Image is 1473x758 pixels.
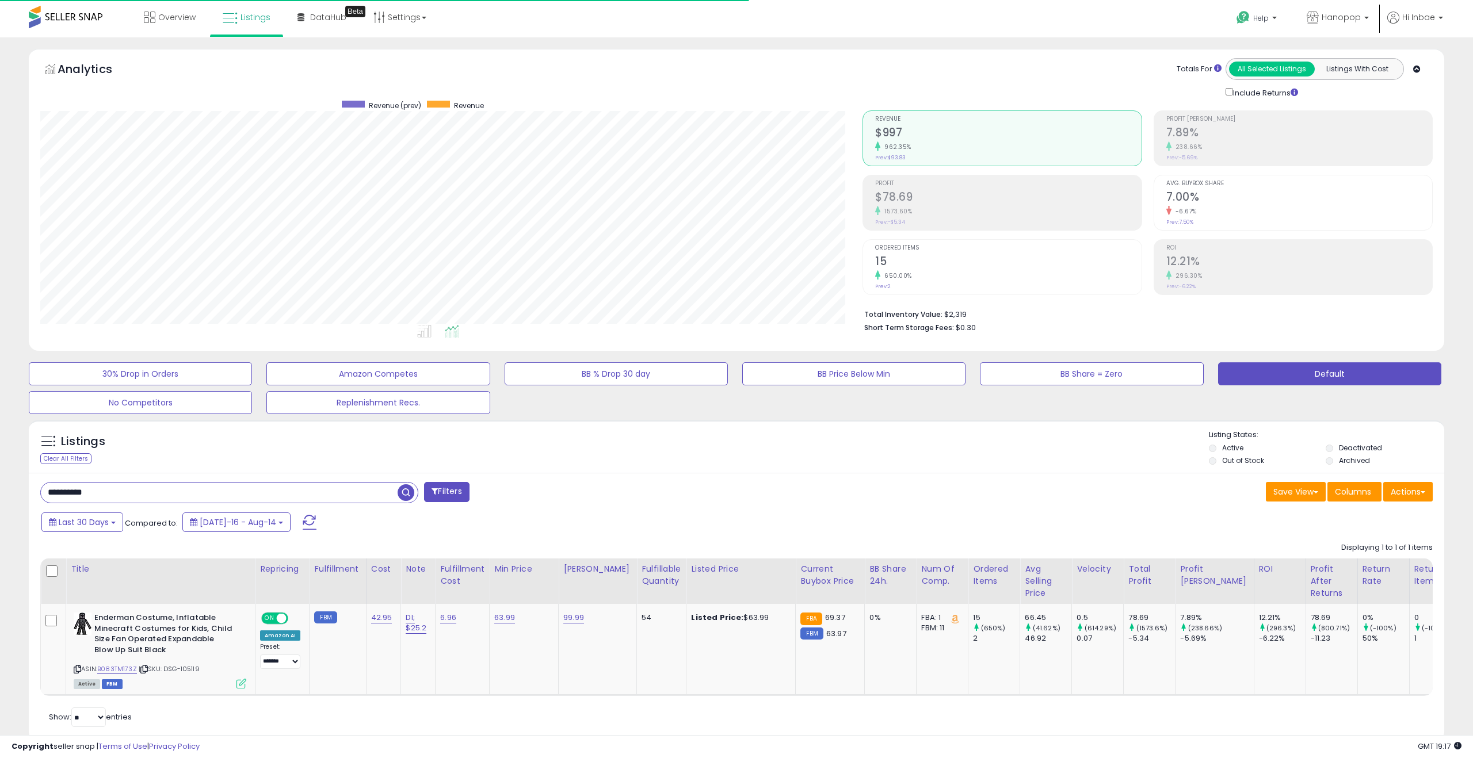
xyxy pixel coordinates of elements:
[875,255,1141,270] h2: 15
[1327,482,1382,501] button: Columns
[875,245,1141,251] span: Ordered Items
[1180,633,1253,644] div: -5.69%
[864,309,942,319] b: Total Inventory Value:
[97,664,137,674] a: B083TM173Z
[241,12,270,23] span: Listings
[1414,563,1456,587] div: Returned Items
[1370,623,1396,633] small: (-100%)
[980,362,1203,385] button: BB Share = Zero
[505,362,728,385] button: BB % Drop 30 day
[1077,633,1123,644] div: 0.07
[440,612,456,623] a: 6.96
[345,6,365,17] div: Tooltip anchor
[1166,181,1432,187] span: Avg. Buybox Share
[691,563,791,575] div: Listed Price
[880,271,912,280] small: 650.00%
[1217,86,1312,99] div: Include Returns
[1128,563,1170,587] div: Total Profit
[875,190,1141,206] h2: $78.69
[921,623,959,633] div: FBM: 11
[182,512,291,532] button: [DATE]-16 - Aug-14
[1363,612,1409,623] div: 0%
[494,612,515,623] a: 63.99
[12,741,200,752] div: seller snap | |
[58,61,135,80] h5: Analytics
[406,563,430,575] div: Note
[1339,443,1382,453] label: Deactivated
[369,101,421,110] span: Revenue (prev)
[1335,486,1371,497] span: Columns
[266,362,490,385] button: Amazon Competes
[1025,633,1071,644] div: 46.92
[1166,255,1432,270] h2: 12.21%
[406,612,426,634] a: DI; $25.2
[1387,12,1443,37] a: Hi Inbae
[973,563,1015,587] div: Ordered Items
[74,679,100,689] span: All listings currently available for purchase on Amazon
[826,628,846,639] span: 63.97
[102,679,123,689] span: FBM
[1414,612,1461,623] div: 0
[825,612,845,623] span: 69.37
[1229,62,1315,76] button: All Selected Listings
[1314,62,1400,76] button: Listings With Cost
[454,101,484,110] span: Revenue
[1166,116,1432,122] span: Profit [PERSON_NAME]
[1085,623,1116,633] small: (614.29%)
[1166,245,1432,251] span: ROI
[869,563,911,587] div: BB Share 24h.
[800,563,860,587] div: Current Buybox Price
[1171,143,1203,151] small: 238.66%
[875,283,891,290] small: Prev: 2
[1166,219,1193,225] small: Prev: 7.50%
[260,563,304,575] div: Repricing
[1259,612,1306,623] div: 12.21%
[563,563,632,575] div: [PERSON_NAME]
[1166,190,1432,206] h2: 7.00%
[1222,455,1264,465] label: Out of Stock
[1209,430,1444,441] p: Listing States:
[864,307,1424,320] li: $2,319
[310,12,346,23] span: DataHub
[260,643,300,669] div: Preset:
[800,612,822,625] small: FBA
[864,323,954,332] b: Short Term Storage Fees:
[40,453,91,464] div: Clear All Filters
[29,391,252,414] button: No Competitors
[1311,633,1357,644] div: -11.23
[59,516,109,528] span: Last 30 Days
[563,612,584,623] a: 99.99
[125,518,178,529] span: Compared to:
[1171,271,1203,280] small: 296.30%
[29,362,252,385] button: 30% Drop in Orders
[1311,563,1353,599] div: Profit After Returns
[642,563,681,587] div: Fulfillable Quantity
[1033,623,1060,633] small: (41.62%)
[149,741,200,752] a: Privacy Policy
[1422,623,1448,633] small: (-100%)
[1341,542,1433,553] div: Displaying 1 to 1 of 1 items
[314,611,337,623] small: FBM
[1166,283,1196,290] small: Prev: -6.22%
[1339,455,1370,465] label: Archived
[981,623,1006,633] small: (650%)
[1266,482,1326,501] button: Save View
[12,741,54,752] strong: Copyright
[494,563,554,575] div: Min Price
[1402,12,1435,23] span: Hi Inbae
[74,612,246,687] div: ASIN:
[742,362,966,385] button: BB Price Below Min
[1177,64,1222,75] div: Totals For
[371,563,396,575] div: Cost
[921,612,959,623] div: FBA: 1
[371,612,392,623] a: 42.95
[1136,623,1167,633] small: (1573.6%)
[1227,2,1288,37] a: Help
[1077,563,1119,575] div: Velocity
[1363,633,1409,644] div: 50%
[94,612,234,658] b: Enderman Costume, Inflatable Minecraft Costumes for Kids, Child Size Fan Operated Expandable Blow...
[642,612,677,623] div: 54
[1166,126,1432,141] h2: 7.89%
[1218,362,1441,385] button: Default
[1318,623,1350,633] small: (800.71%)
